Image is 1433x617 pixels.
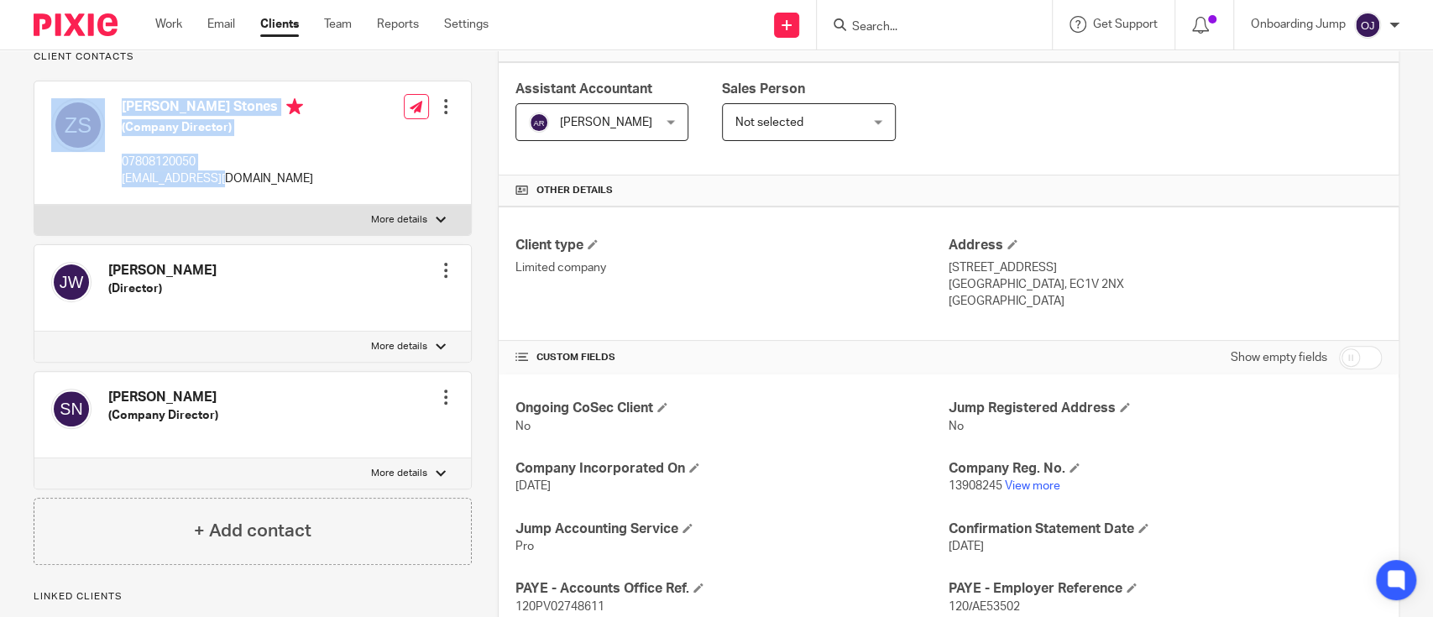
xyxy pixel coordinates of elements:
h4: Address [949,237,1382,254]
h4: Confirmation Statement Date [949,520,1382,538]
h4: [PERSON_NAME] [108,262,217,280]
p: Onboarding Jump [1251,16,1346,33]
a: View more [1005,480,1060,492]
p: [GEOGRAPHIC_DATA] [949,293,1382,310]
h4: Company Incorporated On [515,460,949,478]
span: Pro [515,541,534,552]
img: svg%3E [1354,12,1381,39]
h5: (Director) [108,280,217,297]
h4: CUSTOM FIELDS [515,351,949,364]
h4: PAYE - Accounts Office Ref. [515,580,949,598]
h4: [PERSON_NAME] Stones [122,98,313,119]
span: Other details [536,184,613,197]
p: Client contacts [34,50,472,64]
i: Primary [286,98,303,115]
h5: (Company Director) [108,407,218,424]
span: 13908245 [949,480,1002,492]
img: svg%3E [51,389,92,429]
h4: PAYE - Employer Reference [949,580,1382,598]
p: [GEOGRAPHIC_DATA], EC1V 2NX [949,276,1382,293]
p: Limited company [515,259,949,276]
h4: Jump Registered Address [949,400,1382,417]
label: Show empty fields [1231,349,1327,366]
h4: + Add contact [194,518,311,544]
h4: Ongoing CoSec Client [515,400,949,417]
a: Clients [260,16,299,33]
img: svg%3E [529,112,549,133]
span: No [515,421,531,432]
h4: Company Reg. No. [949,460,1382,478]
h4: [PERSON_NAME] [108,389,218,406]
span: No [949,421,964,432]
span: [DATE] [949,541,984,552]
h5: (Company Director) [122,119,313,136]
p: [STREET_ADDRESS] [949,259,1382,276]
a: Email [207,16,235,33]
h4: Jump Accounting Service [515,520,949,538]
p: More details [371,213,427,227]
span: 120/AE53502 [949,601,1020,613]
a: Settings [444,16,489,33]
h4: Client type [515,237,949,254]
span: [DATE] [515,480,551,492]
p: More details [371,340,427,353]
a: Reports [377,16,419,33]
span: Get Support [1093,18,1158,30]
span: Assistant Accountant [515,82,652,96]
img: svg%3E [51,262,92,302]
a: Team [324,16,352,33]
img: Pixie [34,13,118,36]
span: 120PV02748611 [515,601,604,613]
span: [PERSON_NAME] [560,117,652,128]
span: Not selected [735,117,803,128]
input: Search [850,20,1002,35]
img: svg%3E [51,98,105,152]
p: 07808120050 [122,154,313,170]
a: Work [155,16,182,33]
span: Sales Person [722,82,805,96]
p: [EMAIL_ADDRESS][DOMAIN_NAME] [122,170,313,187]
p: Linked clients [34,590,472,604]
p: More details [371,467,427,480]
